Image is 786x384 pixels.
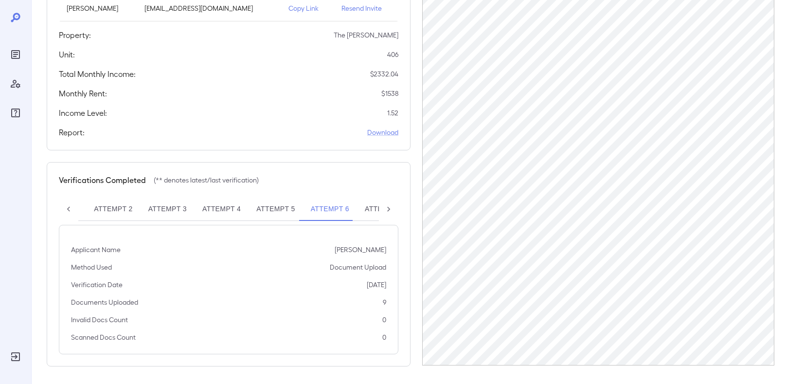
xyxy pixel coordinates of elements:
h5: Income Level: [59,107,107,119]
a: Download [367,128,398,137]
h5: Property: [59,29,91,41]
p: (** denotes latest/last verification) [154,175,259,185]
p: The [PERSON_NAME] [334,30,398,40]
p: Verification Date [71,280,123,290]
div: Manage Users [8,76,23,91]
p: $ 1538 [381,89,398,98]
p: Documents Uploaded [71,297,138,307]
p: 0 [382,332,386,342]
p: Method Used [71,262,112,272]
p: 406 [387,50,398,59]
div: Log Out [8,349,23,365]
p: 1.52 [387,108,398,118]
p: [PERSON_NAME] [67,3,129,13]
p: Document Upload [330,262,386,272]
p: [DATE] [367,280,386,290]
p: [PERSON_NAME] [335,245,386,255]
button: Attempt 7** [357,198,417,221]
p: Applicant Name [71,245,121,255]
p: Scanned Docs Count [71,332,136,342]
p: Copy Link [288,3,326,13]
div: Reports [8,47,23,62]
button: Attempt 6 [303,198,357,221]
h5: Report: [59,127,85,138]
button: Attempt 5 [249,198,303,221]
div: FAQ [8,105,23,121]
p: Invalid Docs Count [71,315,128,325]
p: 9 [383,297,386,307]
h5: Unit: [59,49,75,60]
button: Attempt 4 [195,198,249,221]
button: Attempt 3 [141,198,195,221]
p: Resend Invite [341,3,391,13]
h5: Monthly Rent: [59,88,107,99]
h5: Total Monthly Income: [59,68,136,80]
h5: Verifications Completed [59,174,146,186]
p: 0 [382,315,386,325]
button: Attempt 2 [86,198,140,221]
p: $ 2332.04 [370,69,398,79]
p: [EMAIL_ADDRESS][DOMAIN_NAME] [144,3,273,13]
